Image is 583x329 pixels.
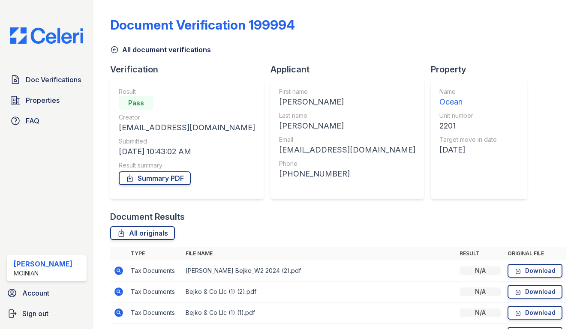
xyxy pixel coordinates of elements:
[270,63,431,75] div: Applicant
[279,168,415,180] div: [PHONE_NUMBER]
[439,135,497,144] div: Target move in date
[508,306,562,320] a: Download
[7,71,87,88] a: Doc Verifications
[7,112,87,129] a: FAQ
[119,161,255,170] div: Result summary
[504,247,566,260] th: Original file
[439,96,497,108] div: Ocean
[110,226,175,240] a: All originals
[119,113,255,122] div: Creator
[110,17,295,33] div: Document Verification 199994
[439,87,497,96] div: Name
[127,247,182,260] th: Type
[508,285,562,299] a: Download
[22,288,49,298] span: Account
[439,120,497,132] div: 2201
[182,260,456,281] td: [PERSON_NAME] Bejko_W2 2024 (2).pdf
[119,96,153,110] div: Pass
[279,159,415,168] div: Phone
[127,260,182,281] td: Tax Documents
[439,87,497,108] a: Name Ocean
[7,92,87,109] a: Properties
[22,308,48,319] span: Sign out
[119,122,255,134] div: [EMAIL_ADDRESS][DOMAIN_NAME]
[182,302,456,323] td: Bejko & Co Llc (1) (1).pdf
[26,75,81,85] span: Doc Verifications
[460,287,501,296] div: N/A
[279,120,415,132] div: [PERSON_NAME]
[14,269,72,278] div: Moinian
[279,111,415,120] div: Last name
[3,305,90,322] a: Sign out
[279,96,415,108] div: [PERSON_NAME]
[279,135,415,144] div: Email
[14,259,72,269] div: [PERSON_NAME]
[119,137,255,146] div: Submitted
[3,27,90,44] img: CE_Logo_Blue-a8612792a0a2168367f1c8372b55b34899dd931a85d93a1a3d3e32e68fde9ad4.png
[119,171,191,185] a: Summary PDF
[439,144,497,156] div: [DATE]
[127,281,182,302] td: Tax Documents
[110,45,211,55] a: All document verifications
[127,302,182,323] td: Tax Documents
[119,146,255,158] div: [DATE] 10:43:02 AM
[456,247,504,260] th: Result
[3,284,90,302] a: Account
[182,247,456,260] th: File name
[439,111,497,120] div: Unit number
[460,308,501,317] div: N/A
[279,144,415,156] div: [EMAIL_ADDRESS][DOMAIN_NAME]
[547,295,574,320] iframe: chat widget
[26,95,60,105] span: Properties
[26,116,39,126] span: FAQ
[279,87,415,96] div: First name
[110,63,270,75] div: Verification
[182,281,456,302] td: Bejko & Co Llc (1) (2).pdf
[119,87,255,96] div: Result
[110,211,185,223] div: Document Results
[460,266,501,275] div: N/A
[508,264,562,278] a: Download
[431,63,534,75] div: Property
